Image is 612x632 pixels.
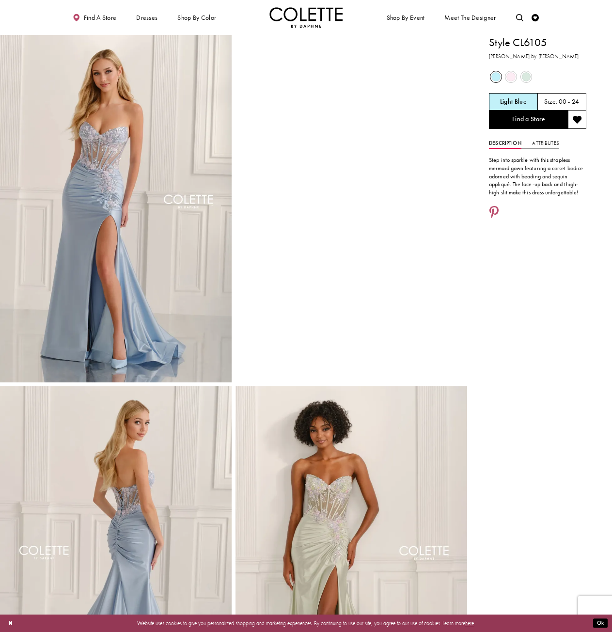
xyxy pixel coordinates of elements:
a: Description [489,138,521,149]
span: Dresses [134,7,159,28]
div: Light Sage [519,70,534,84]
button: Close Dialog [4,617,16,630]
h3: [PERSON_NAME] by [PERSON_NAME] [489,52,586,61]
span: Size: [544,98,557,106]
span: Dresses [136,14,157,21]
div: Product color controls state depends on size chosen [489,69,586,84]
a: Toggle search [514,7,525,28]
div: Light Blue [489,70,503,84]
span: Meet the designer [444,14,496,21]
a: here [465,620,474,627]
p: Step into sparkle with this strapless mermaid gown featuring a corset bodice adorned with beading... [489,156,586,196]
button: Add to wishlist [568,111,586,129]
span: Shop By Event [387,14,425,21]
img: Colette by Daphne [269,7,343,28]
a: Attributes [532,138,559,149]
span: Shop By Event [385,7,426,28]
a: Share using Pinterest - Opens in new tab [489,206,499,220]
a: Find a Store [489,111,568,129]
h1: Style CL6105 [489,35,586,50]
a: Find a store [71,7,118,28]
video: Style CL6105 Colette by Daphne #1 autoplay loop mute video [235,35,467,151]
h5: Chosen color [500,98,527,106]
span: Shop by color [177,14,216,21]
span: Shop by color [176,7,218,28]
a: Check Wishlist [530,7,541,28]
p: Website uses cookies to give you personalized shopping and marketing experiences. By continuing t... [53,618,559,628]
h5: 00 - 24 [559,98,580,106]
button: Submit Dialog [593,619,608,628]
a: Meet the designer [443,7,498,28]
span: Find a store [84,14,117,21]
a: Visit Home Page [269,7,343,28]
div: Light Pink [504,70,518,84]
